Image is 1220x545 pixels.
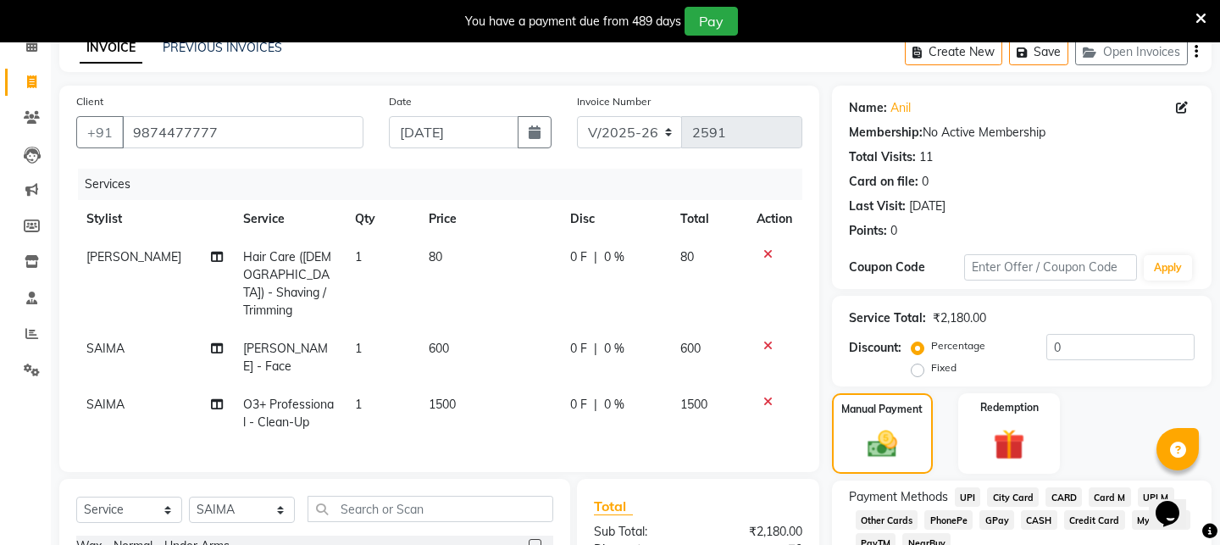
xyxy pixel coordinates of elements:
[570,248,587,266] span: 0 F
[76,200,233,238] th: Stylist
[924,510,973,530] span: PhonePe
[163,40,282,55] a: PREVIOUS INVOICES
[1021,510,1057,530] span: CASH
[698,523,815,541] div: ₹2,180.00
[1089,487,1131,507] span: Card M
[581,523,698,541] div: Sub Total:
[984,425,1034,464] img: _gift.svg
[86,249,181,264] span: [PERSON_NAME]
[680,341,701,356] span: 600
[955,487,981,507] span: UPI
[856,510,918,530] span: Other Cards
[355,249,362,264] span: 1
[594,396,597,414] span: |
[980,400,1039,415] label: Redemption
[890,99,911,117] a: Anil
[243,249,331,318] span: Hair Care ([DEMOGRAPHIC_DATA]) - Shaving / Trimming
[933,309,986,327] div: ₹2,180.00
[849,148,916,166] div: Total Visits:
[345,200,419,238] th: Qty
[577,94,651,109] label: Invoice Number
[849,259,964,276] div: Coupon Code
[1045,487,1082,507] span: CARD
[604,396,624,414] span: 0 %
[594,498,633,515] span: Total
[849,124,1195,142] div: No Active Membership
[685,7,738,36] button: Pay
[858,427,907,461] img: _cash.svg
[594,248,597,266] span: |
[429,341,449,356] span: 600
[1144,255,1192,281] button: Apply
[243,341,328,374] span: [PERSON_NAME] - Face
[987,487,1039,507] span: City Card
[890,222,897,240] div: 0
[1138,487,1174,507] span: UPI M
[1132,510,1191,530] span: MyT Money
[80,33,142,64] a: INVOICE
[560,200,670,238] th: Disc
[931,360,957,375] label: Fixed
[849,124,923,142] div: Membership:
[905,39,1002,65] button: Create New
[909,197,945,215] div: [DATE]
[670,200,746,238] th: Total
[849,173,918,191] div: Card on file:
[419,200,559,238] th: Price
[429,249,442,264] span: 80
[86,341,125,356] span: SAIMA
[849,309,926,327] div: Service Total:
[849,339,901,357] div: Discount:
[680,397,707,412] span: 1500
[308,496,553,522] input: Search or Scan
[604,340,624,358] span: 0 %
[76,116,124,148] button: +91
[78,169,815,200] div: Services
[979,510,1014,530] span: GPay
[922,173,929,191] div: 0
[122,116,363,148] input: Search by Name/Mobile/Email/Code
[604,248,624,266] span: 0 %
[841,402,923,417] label: Manual Payment
[243,397,334,430] span: O3+ Professional - Clean-Up
[233,200,345,238] th: Service
[570,396,587,414] span: 0 F
[594,340,597,358] span: |
[1009,39,1068,65] button: Save
[849,222,887,240] div: Points:
[1064,510,1125,530] span: Credit Card
[570,340,587,358] span: 0 F
[355,341,362,356] span: 1
[1149,477,1203,528] iframe: chat widget
[746,200,802,238] th: Action
[1075,39,1188,65] button: Open Invoices
[849,488,948,506] span: Payment Methods
[931,338,985,353] label: Percentage
[680,249,694,264] span: 80
[465,13,681,31] div: You have a payment due from 489 days
[964,254,1137,281] input: Enter Offer / Coupon Code
[355,397,362,412] span: 1
[919,148,933,166] div: 11
[429,397,456,412] span: 1500
[389,94,412,109] label: Date
[76,94,103,109] label: Client
[86,397,125,412] span: SAIMA
[849,99,887,117] div: Name:
[849,197,906,215] div: Last Visit:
